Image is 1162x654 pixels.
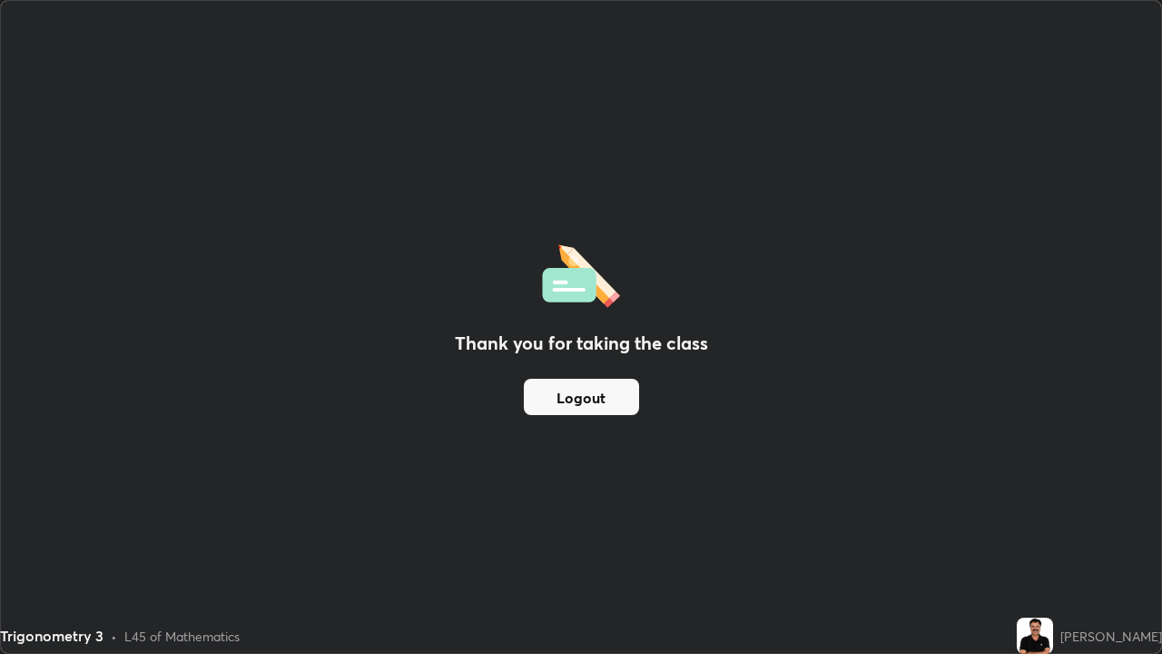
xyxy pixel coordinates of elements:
h2: Thank you for taking the class [455,330,708,357]
img: offlineFeedback.1438e8b3.svg [542,239,620,308]
div: [PERSON_NAME] [1060,627,1162,646]
div: L45 of Mathematics [124,627,240,646]
img: 7def909e4aef43c4a91072aeb05c1ff1.jpg [1017,618,1053,654]
button: Logout [524,379,639,415]
div: • [111,627,117,646]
